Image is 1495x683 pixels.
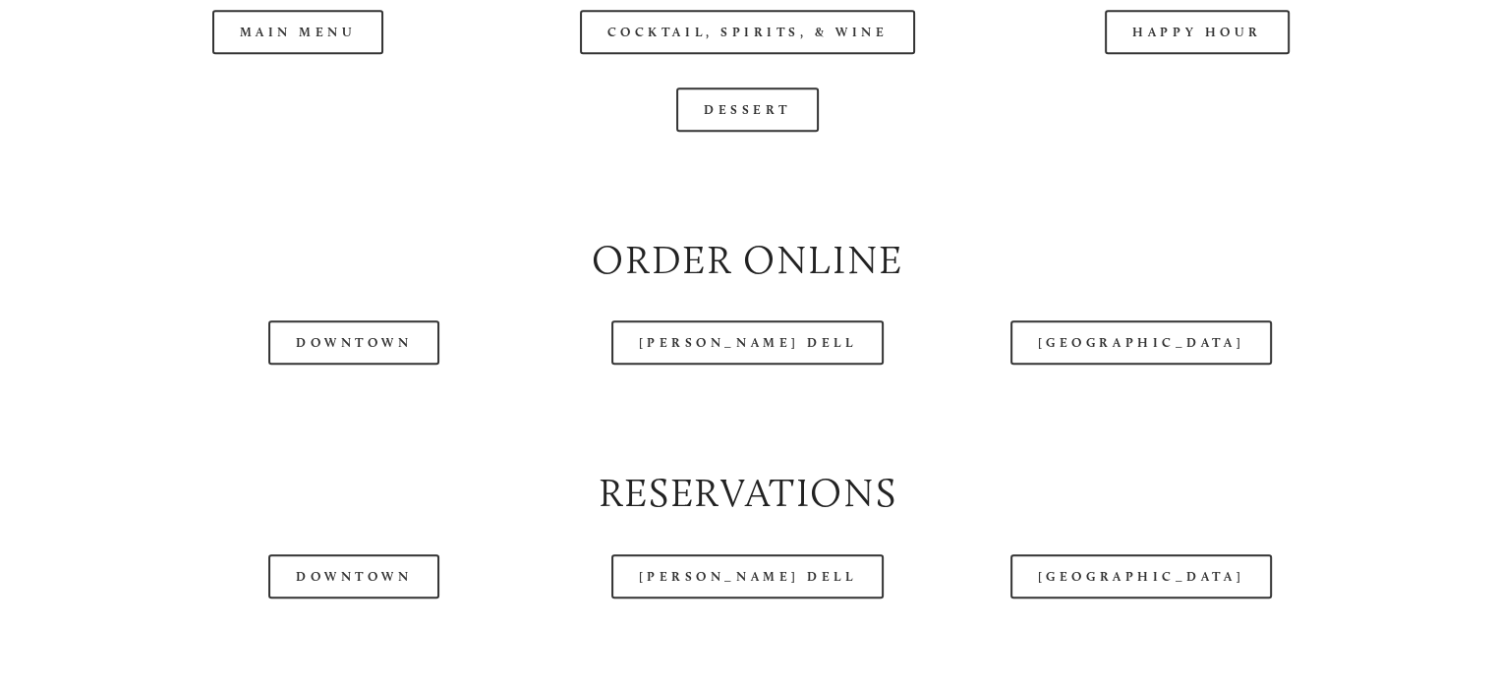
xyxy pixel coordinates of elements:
[268,554,439,598] a: Downtown
[89,465,1406,521] h2: Reservations
[611,554,885,598] a: [PERSON_NAME] Dell
[268,320,439,365] a: Downtown
[611,320,885,365] a: [PERSON_NAME] Dell
[89,232,1406,288] h2: Order Online
[1010,554,1272,598] a: [GEOGRAPHIC_DATA]
[1010,320,1272,365] a: [GEOGRAPHIC_DATA]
